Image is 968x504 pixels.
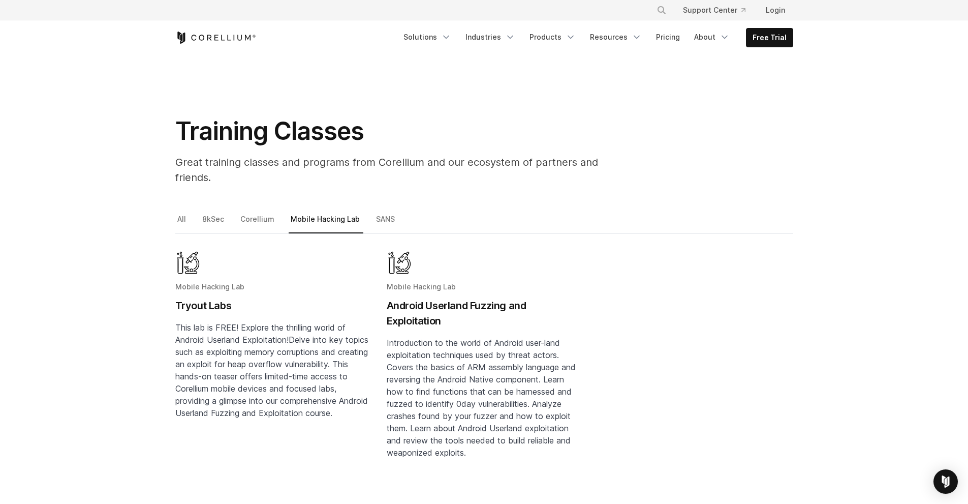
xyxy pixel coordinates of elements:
[688,28,736,46] a: About
[387,250,412,276] img: Mobile Hacking Lab - Graphic Only
[387,282,456,291] span: Mobile Hacking Lab
[289,213,363,234] a: Mobile Hacking Lab
[933,469,958,494] div: Open Intercom Messenger
[397,28,793,47] div: Navigation Menu
[175,250,370,503] a: Blog post summary: Tryout Labs
[175,282,244,291] span: Mobile Hacking Lab
[387,338,576,458] span: Introduction to the world of Android user-land exploitation techniques used by threat actors. Cov...
[459,28,521,46] a: Industries
[238,213,278,234] a: Corellium
[644,1,793,19] div: Navigation Menu
[758,1,793,19] a: Login
[175,213,190,234] a: All
[175,32,256,44] a: Corellium Home
[175,298,370,313] h2: Tryout Labs
[175,322,346,345] span: This lab is FREE! Explore the thrilling world of Android Userland Exploitation!
[200,213,228,234] a: 8kSec
[584,28,648,46] a: Resources
[652,1,671,19] button: Search
[397,28,457,46] a: Solutions
[175,116,633,146] h1: Training Classes
[175,335,368,418] span: Delve into key topics such as exploiting memory corruptions and creating an exploit for heap over...
[387,250,582,503] a: Blog post summary: Android Userland Fuzzing and Exploitation
[387,298,582,329] h2: Android Userland Fuzzing and Exploitation
[746,28,793,47] a: Free Trial
[175,250,201,276] img: Mobile Hacking Lab - Graphic Only
[175,155,633,185] p: Great training classes and programs from Corellium and our ecosystem of partners and friends.
[374,213,398,234] a: SANS
[523,28,582,46] a: Products
[675,1,754,19] a: Support Center
[650,28,686,46] a: Pricing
